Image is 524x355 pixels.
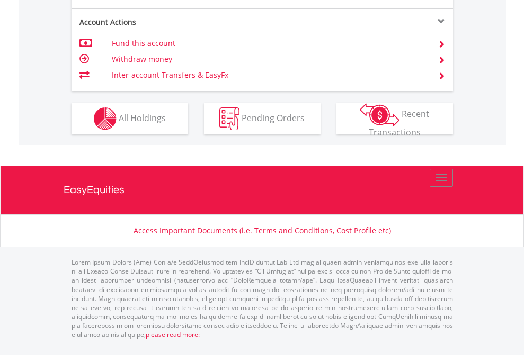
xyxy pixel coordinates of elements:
[112,35,425,51] td: Fund this account
[72,17,262,28] div: Account Actions
[119,112,166,123] span: All Holdings
[112,51,425,67] td: Withdraw money
[112,67,425,83] td: Inter-account Transfers & EasyFx
[242,112,305,123] span: Pending Orders
[360,103,399,126] img: transactions-zar-wht.png
[72,258,453,339] p: Lorem Ipsum Dolors (Ame) Con a/e SeddOeiusmod tem InciDiduntut Lab Etd mag aliquaen admin veniamq...
[134,225,391,235] a: Access Important Documents (i.e. Terms and Conditions, Cost Profile etc)
[219,107,239,130] img: pending_instructions-wht.png
[64,166,461,214] a: EasyEquities
[94,107,117,130] img: holdings-wht.png
[204,103,321,134] button: Pending Orders
[146,330,200,339] a: please read more:
[336,103,453,134] button: Recent Transactions
[72,103,188,134] button: All Holdings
